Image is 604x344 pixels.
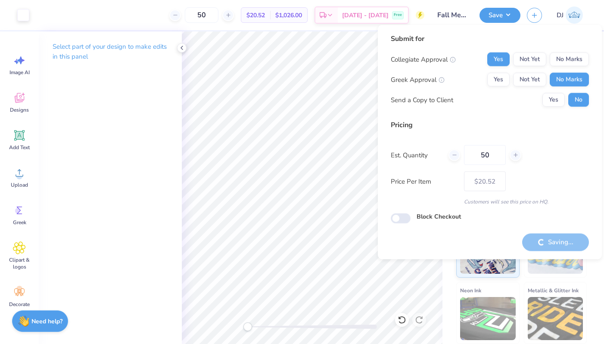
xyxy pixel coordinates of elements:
button: Yes [487,73,510,87]
span: Decorate [9,301,30,308]
span: [DATE] - [DATE] [342,11,389,20]
img: Neon Ink [460,297,516,340]
button: Not Yet [513,73,546,87]
div: Pricing [391,120,589,130]
input: Untitled Design [431,6,473,24]
span: Clipart & logos [5,256,34,270]
span: $1,026.00 [275,11,302,20]
button: Yes [487,53,510,66]
div: Greek Approval [391,75,445,84]
p: Select part of your design to make edits in this panel [53,42,168,62]
div: Accessibility label [243,322,252,331]
button: No Marks [550,73,589,87]
input: – – [464,145,506,165]
button: Not Yet [513,53,546,66]
div: Send a Copy to Client [391,95,453,105]
a: DJ [553,6,587,24]
img: Metallic & Glitter Ink [528,297,583,340]
button: Yes [542,93,565,107]
label: Est. Quantity [391,150,442,160]
span: Upload [11,181,28,188]
button: No Marks [550,53,589,66]
strong: Need help? [31,317,62,325]
span: Designs [10,106,29,113]
button: No [568,93,589,107]
span: Free [394,12,402,18]
span: Image AI [9,69,30,76]
img: Deep Jujhar Sidhu [566,6,583,24]
button: Save [479,8,520,23]
label: Price Per Item [391,176,458,186]
span: Greek [13,219,26,226]
span: Neon Ink [460,286,481,295]
label: Block Checkout [417,212,461,221]
span: DJ [557,10,564,20]
span: Add Text [9,144,30,151]
span: $20.52 [246,11,265,20]
div: Collegiate Approval [391,54,456,64]
div: Customers will see this price on HQ. [391,198,589,206]
input: – – [185,7,218,23]
div: Submit for [391,34,589,44]
span: Metallic & Glitter Ink [528,286,579,295]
